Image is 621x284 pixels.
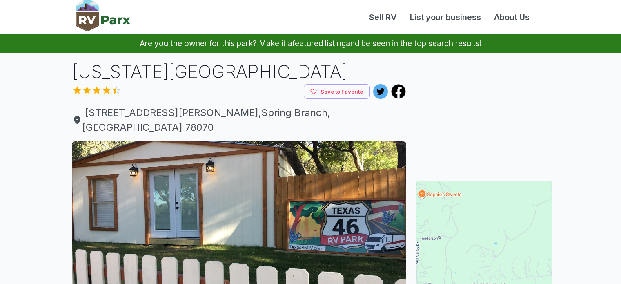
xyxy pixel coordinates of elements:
[72,59,406,84] h1: [US_STATE][GEOGRAPHIC_DATA]
[304,84,370,99] button: Save to Favorite
[403,11,487,23] a: List your business
[72,105,406,135] span: [STREET_ADDRESS][PERSON_NAME] , Spring Branch , [GEOGRAPHIC_DATA] 78070
[416,59,552,161] iframe: Advertisement
[10,34,611,53] p: Are you the owner for this park? Make it a and be seen in the top search results!
[363,11,403,23] a: Sell RV
[72,105,406,135] a: [STREET_ADDRESS][PERSON_NAME],Spring Branch,[GEOGRAPHIC_DATA] 78070
[487,11,536,23] a: About Us
[292,38,346,48] a: featured listing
